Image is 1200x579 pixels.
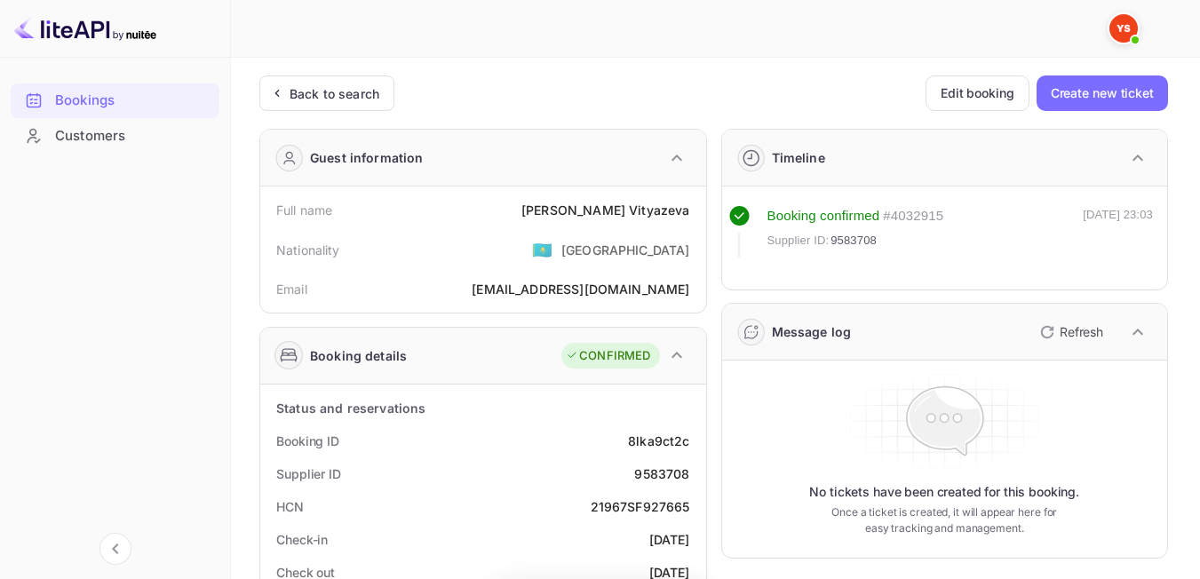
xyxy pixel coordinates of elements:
[561,241,690,259] div: [GEOGRAPHIC_DATA]
[99,533,131,565] button: Collapse navigation
[11,119,219,152] a: Customers
[276,241,340,259] div: Nationality
[276,280,307,298] div: Email
[649,530,690,549] div: [DATE]
[290,84,379,103] div: Back to search
[276,432,339,450] div: Booking ID
[634,464,689,483] div: 9583708
[521,201,689,219] div: [PERSON_NAME] Vityazeva
[472,280,689,298] div: [EMAIL_ADDRESS][DOMAIN_NAME]
[772,322,852,341] div: Message log
[55,91,211,111] div: Bookings
[772,148,825,167] div: Timeline
[14,14,156,43] img: LiteAPI logo
[276,530,328,549] div: Check-in
[55,126,211,147] div: Customers
[1029,318,1110,346] button: Refresh
[276,201,332,219] div: Full name
[628,432,689,450] div: 8lka9ct2c
[11,83,219,118] div: Bookings
[11,119,219,154] div: Customers
[883,206,943,226] div: # 4032915
[276,464,341,483] div: Supplier ID
[926,75,1029,111] button: Edit booking
[1037,75,1168,111] button: Create new ticket
[591,497,690,516] div: 21967SF927665
[830,232,877,250] span: 9583708
[767,232,830,250] span: Supplier ID:
[1083,206,1153,258] div: [DATE] 23:03
[310,148,424,167] div: Guest information
[276,399,425,417] div: Status and reservations
[276,497,304,516] div: HCN
[1109,14,1138,43] img: Yandex Support
[532,234,552,266] span: United States
[809,483,1079,501] p: No tickets have been created for this booking.
[566,347,650,365] div: CONFIRMED
[1060,322,1103,341] p: Refresh
[826,504,1063,536] p: Once a ticket is created, it will appear here for easy tracking and management.
[767,206,880,226] div: Booking confirmed
[11,83,219,116] a: Bookings
[310,346,407,365] div: Booking details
